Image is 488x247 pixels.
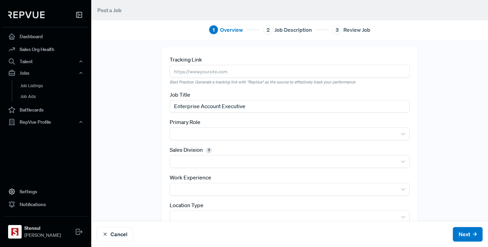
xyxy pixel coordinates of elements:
span: [PERSON_NAME] [24,232,61,239]
button: Jobs [3,67,89,79]
a: Battlecards [3,103,89,116]
label: Work Experience [170,173,211,181]
a: Settings [3,185,89,198]
a: Sales Org Health [3,43,89,56]
label: Sales Division [170,146,214,154]
em: Best Practice: Generate a tracking link with "RepVue" as the source to effectively track your per... [170,79,410,85]
label: Primary Role [170,118,200,126]
label: Job Title [170,91,190,99]
span: Post a Job [97,7,122,14]
div: 3 [332,25,342,34]
span: Overview [220,26,243,34]
a: Notifications [3,198,89,211]
a: Dashboard [3,30,89,43]
span: Job Description [274,26,312,34]
img: RepVue [8,11,45,18]
a: Job Ads [12,91,98,102]
button: Talent [3,56,89,67]
label: Tracking Link [170,55,202,64]
a: Job Listings [12,80,98,91]
strong: Stensul [24,225,61,232]
img: Stensul [9,226,20,237]
button: Next [453,227,483,242]
span: Review Job [343,26,370,34]
div: 1 [209,25,218,34]
label: Location Type [170,201,203,209]
div: 2 [263,25,273,34]
input: https://www.yoursite.com [170,65,410,77]
a: StensulStensul[PERSON_NAME] [3,216,89,242]
button: RepVue Profile [3,116,89,128]
button: Cancel [97,227,133,242]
